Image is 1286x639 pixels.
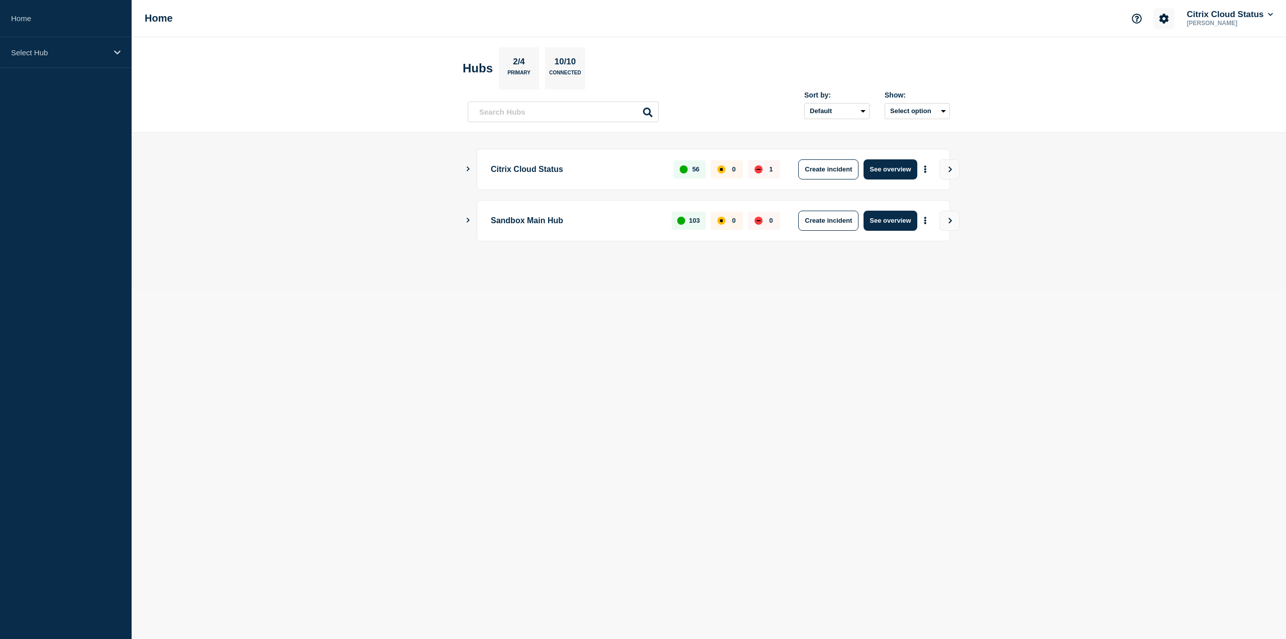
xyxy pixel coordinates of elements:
button: Citrix Cloud Status [1185,10,1275,20]
button: Select option [885,103,950,119]
button: See overview [864,211,917,231]
p: 0 [732,165,735,173]
p: Primary [507,70,530,80]
p: 1 [769,165,773,173]
p: Sandbox Main Hub [491,211,660,231]
button: Create incident [798,159,859,179]
p: 2/4 [509,57,529,70]
button: Show Connected Hubs [466,217,471,224]
h2: Hubs [463,61,493,75]
div: affected [717,165,725,173]
p: Connected [549,70,581,80]
div: affected [717,217,725,225]
h1: Home [145,13,173,24]
p: [PERSON_NAME] [1185,20,1275,27]
div: down [755,217,763,225]
button: See overview [864,159,917,179]
button: More actions [919,211,932,230]
button: View [939,159,959,179]
button: Account settings [1153,8,1174,29]
div: up [677,217,685,225]
div: Sort by: [804,91,870,99]
button: Create incident [798,211,859,231]
p: 10/10 [551,57,580,70]
p: Select Hub [11,48,108,57]
button: More actions [919,160,932,178]
select: Sort by [804,103,870,119]
p: 103 [689,217,700,224]
p: 0 [769,217,773,224]
button: Support [1126,8,1147,29]
div: up [680,165,688,173]
div: down [755,165,763,173]
button: View [939,211,959,231]
p: Citrix Cloud Status [491,159,662,179]
button: Show Connected Hubs [466,165,471,173]
div: Show: [885,91,950,99]
p: 0 [732,217,735,224]
input: Search Hubs [468,102,659,122]
p: 56 [692,165,699,173]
